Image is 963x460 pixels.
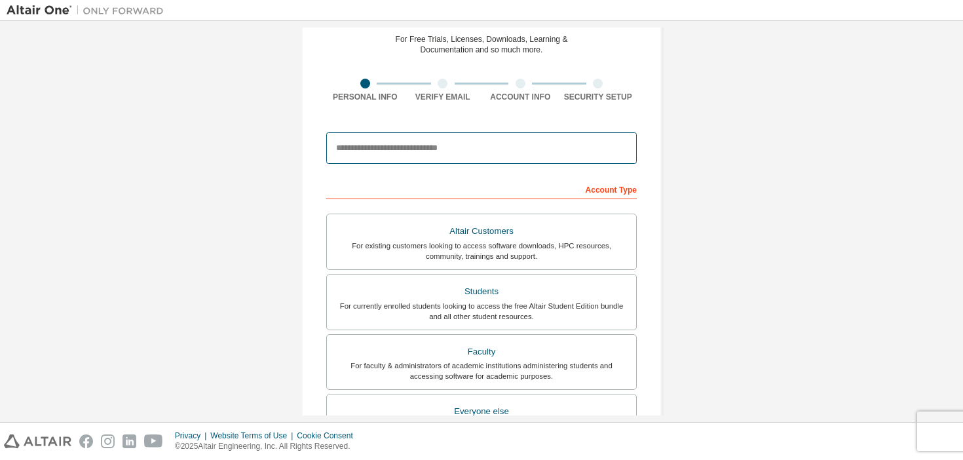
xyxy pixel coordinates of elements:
[79,434,93,448] img: facebook.svg
[7,4,170,17] img: Altair One
[335,343,628,361] div: Faculty
[297,431,360,441] div: Cookie Consent
[335,301,628,322] div: For currently enrolled students looking to access the free Altair Student Edition bundle and all ...
[175,431,210,441] div: Privacy
[335,402,628,421] div: Everyone else
[175,441,361,452] p: © 2025 Altair Engineering, Inc. All Rights Reserved.
[123,434,136,448] img: linkedin.svg
[144,434,163,448] img: youtube.svg
[335,282,628,301] div: Students
[396,34,568,55] div: For Free Trials, Licenses, Downloads, Learning & Documentation and so much more.
[335,222,628,240] div: Altair Customers
[559,92,637,102] div: Security Setup
[101,434,115,448] img: instagram.svg
[326,92,404,102] div: Personal Info
[404,92,482,102] div: Verify Email
[4,434,71,448] img: altair_logo.svg
[326,178,637,199] div: Account Type
[335,360,628,381] div: For faculty & administrators of academic institutions administering students and accessing softwa...
[335,240,628,261] div: For existing customers looking to access software downloads, HPC resources, community, trainings ...
[481,92,559,102] div: Account Info
[210,431,297,441] div: Website Terms of Use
